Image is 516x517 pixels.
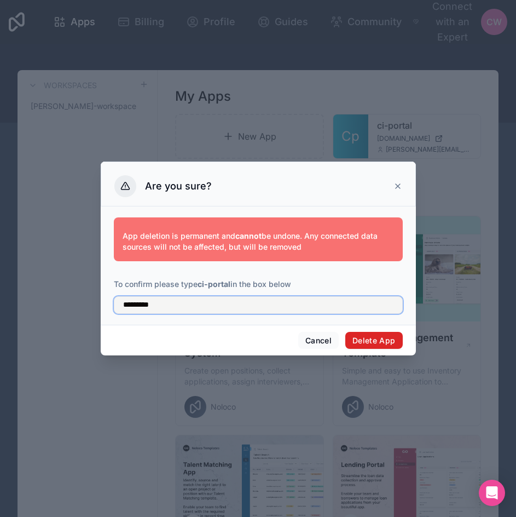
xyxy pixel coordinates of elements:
[114,279,403,290] p: To confirm please type in the box below
[198,279,230,289] strong: ci-portal
[235,231,262,240] strong: cannot
[345,332,403,349] button: Delete App
[298,332,339,349] button: Cancel
[123,231,394,252] p: App deletion is permanent and be undone. Any connected data sources will not be affected, but wil...
[479,480,505,506] div: Open Intercom Messenger
[145,180,212,193] h3: Are you sure?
